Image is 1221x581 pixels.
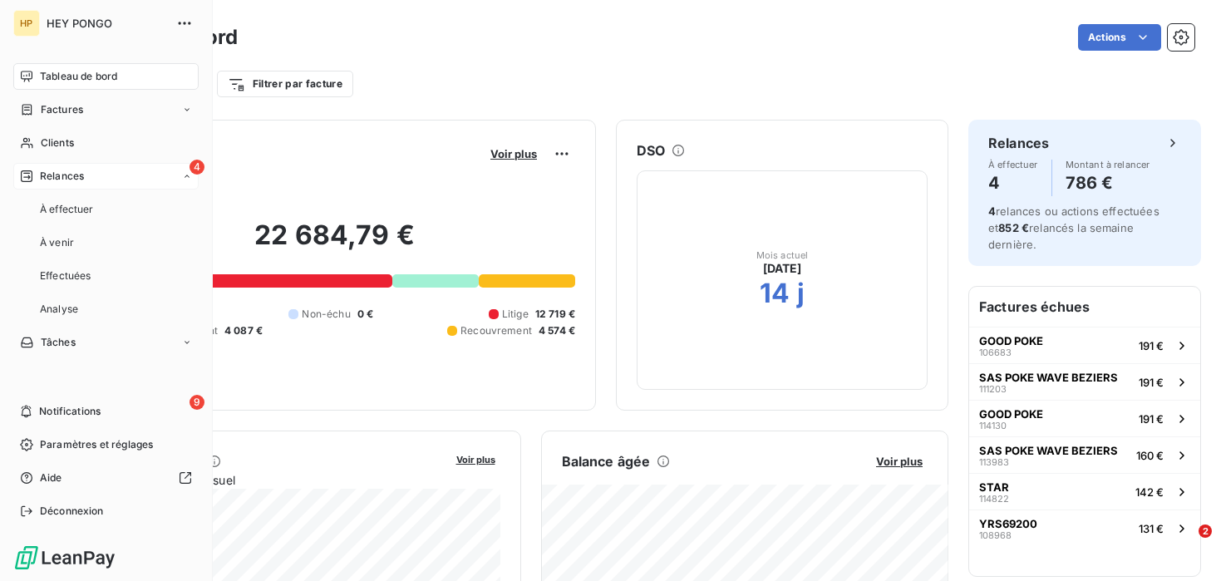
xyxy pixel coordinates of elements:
span: 111203 [979,384,1007,394]
iframe: Intercom live chat [1164,524,1204,564]
span: YRS69200 [979,517,1037,530]
span: 108968 [979,530,1012,540]
span: SAS POKE WAVE BEZIERS [979,444,1118,457]
span: GOOD POKE [979,407,1043,421]
h6: Relances [988,133,1049,153]
button: GOOD POKE106683191 € [969,327,1200,363]
button: STAR114822142 € [969,473,1200,510]
h4: 786 € [1066,170,1150,196]
button: SAS POKE WAVE BEZIERS113983160 € [969,436,1200,473]
a: Aide [13,465,199,491]
h6: Balance âgée [562,451,651,471]
span: Aide [40,470,62,485]
button: Voir plus [871,454,928,469]
span: Non-échu [302,307,350,322]
button: GOOD POKE114130191 € [969,400,1200,436]
span: À venir [40,235,74,250]
span: Clients [41,135,74,150]
span: À effectuer [988,160,1038,170]
span: SAS POKE WAVE BEZIERS [979,371,1118,384]
span: Tâches [41,335,76,350]
span: [DATE] [763,260,802,277]
h2: j [797,277,805,310]
span: Notifications [39,404,101,419]
h6: DSO [637,140,665,160]
span: 2 [1199,524,1212,538]
span: 4 574 € [539,323,575,338]
span: 0 € [357,307,373,322]
button: Actions [1078,24,1161,51]
span: 142 € [1135,485,1164,499]
span: Paramètres et réglages [40,437,153,452]
h4: 4 [988,170,1038,196]
span: 191 € [1139,376,1164,389]
button: YRS69200108968131 € [969,510,1200,546]
h2: 14 [760,277,790,310]
span: 4 087 € [224,323,263,338]
span: 191 € [1139,339,1164,352]
span: 4 [988,204,996,218]
span: Voir plus [876,455,923,468]
span: 12 719 € [535,307,575,322]
div: HP [13,10,40,37]
span: 160 € [1136,449,1164,462]
button: SAS POKE WAVE BEZIERS111203191 € [969,363,1200,400]
span: 114822 [979,494,1009,504]
button: Voir plus [451,451,500,466]
span: 114130 [979,421,1007,431]
span: 113983 [979,457,1009,467]
span: Effectuées [40,268,91,283]
span: STAR [979,480,1009,494]
button: Voir plus [485,146,542,161]
span: GOOD POKE [979,334,1043,347]
span: 106683 [979,347,1012,357]
span: 4 [190,160,204,175]
span: Litige [502,307,529,322]
h2: 22 684,79 € [94,219,575,268]
span: 9 [190,395,204,410]
button: Filtrer par facture [217,71,353,97]
span: Analyse [40,302,78,317]
span: Chiffre d'affaires mensuel [94,471,445,489]
span: Voir plus [456,454,495,465]
span: Mois actuel [756,250,809,260]
span: Factures [41,102,83,117]
span: Montant à relancer [1066,160,1150,170]
span: 131 € [1139,522,1164,535]
span: relances ou actions effectuées et relancés la semaine dernière. [988,204,1159,251]
span: Voir plus [490,147,537,160]
span: Déconnexion [40,504,104,519]
span: HEY PONGO [47,17,166,30]
span: Tableau de bord [40,69,117,84]
span: 852 € [998,221,1029,234]
span: Relances [40,169,84,184]
span: Recouvrement [460,323,532,338]
span: À effectuer [40,202,94,217]
h6: Factures échues [969,287,1200,327]
span: 191 € [1139,412,1164,426]
img: Logo LeanPay [13,544,116,571]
